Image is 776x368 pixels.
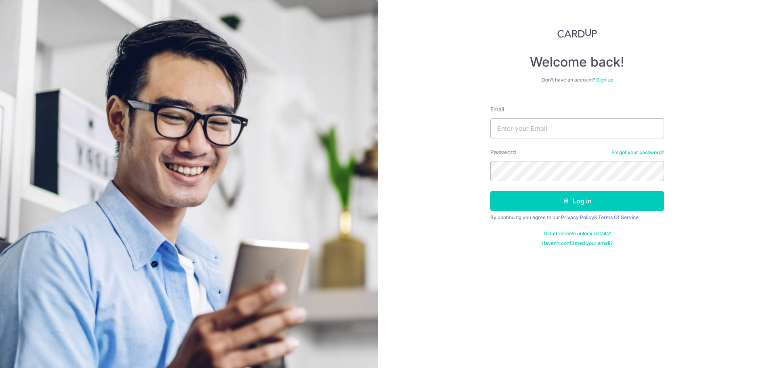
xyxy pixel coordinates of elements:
[598,214,639,220] a: Terms Of Service
[542,240,613,247] a: Haven't confirmed your email?
[490,54,664,70] h4: Welcome back!
[596,77,613,83] a: Sign up
[490,214,664,221] div: By continuing you agree to our &
[490,118,664,138] input: Enter your Email
[561,214,594,220] a: Privacy Policy
[490,105,504,113] label: Email
[612,149,664,156] a: Forgot your password?
[490,77,664,83] div: Don’t have an account?
[544,230,611,237] a: Didn't receive unlock details?
[490,148,516,156] label: Password
[557,28,597,38] img: CardUp Logo
[490,191,664,211] button: Log in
